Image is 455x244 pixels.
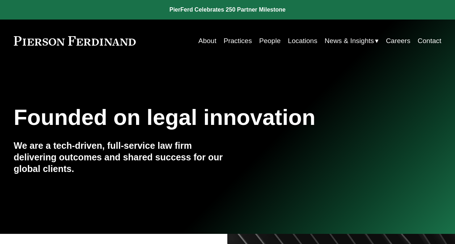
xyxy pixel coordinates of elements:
a: Locations [288,34,317,48]
a: Careers [386,34,410,48]
a: About [198,34,216,48]
a: Practices [224,34,252,48]
h4: We are a tech-driven, full-service law firm delivering outcomes and shared success for our global... [14,140,228,174]
h1: Founded on legal innovation [14,105,370,130]
a: folder dropdown [325,34,379,48]
span: News & Insights [325,35,374,47]
a: People [259,34,281,48]
a: Contact [418,34,441,48]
